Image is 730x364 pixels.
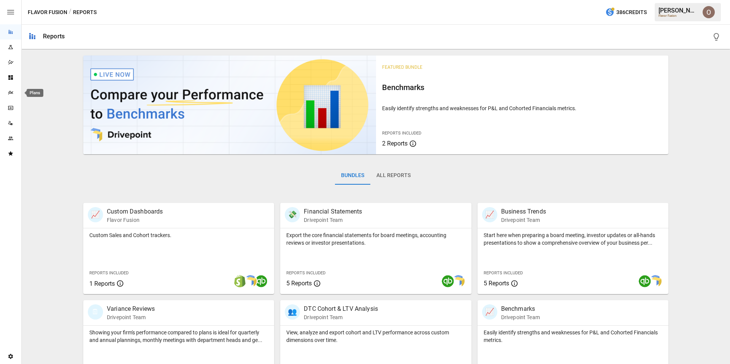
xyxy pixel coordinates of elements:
p: View, analyze and export cohort and LTV performance across custom dimensions over time. [286,329,465,344]
img: Oleksii Flok [703,6,715,18]
img: quickbooks [255,275,267,287]
span: 5 Reports [286,280,312,287]
button: Oleksii Flok [698,2,719,23]
div: 👥 [285,304,300,320]
p: Drivepoint Team [501,313,540,321]
div: 🗓 [88,304,103,320]
button: Flavor Fusion [28,8,67,17]
span: Reports Included [89,271,129,275]
p: Drivepoint Team [501,216,546,224]
span: 1 Reports [89,280,115,287]
img: smart model [649,275,662,287]
div: 📈 [482,207,497,222]
span: 2 Reports [382,140,408,147]
p: Custom Sales and Cohort trackers. [89,231,268,239]
button: 386Credits [602,5,650,19]
p: Flavor Fusion [107,216,163,224]
span: Reports Included [286,271,325,275]
div: 📈 [482,304,497,320]
button: Bundles [335,166,370,185]
div: Flavor Fusion [659,14,698,17]
span: Featured Bundle [382,65,422,70]
p: Export the core financial statements for board meetings, accounting reviews or investor presentat... [286,231,465,247]
p: Start here when preparing a board meeting, investor updates or all-hands presentations to show a ... [484,231,662,247]
span: 386 Credits [616,8,647,17]
span: 5 Reports [484,280,509,287]
h6: Benchmarks [382,81,663,93]
p: Business Trends [501,207,546,216]
div: 📈 [88,207,103,222]
img: quickbooks [442,275,454,287]
p: Variance Reviews [107,304,155,313]
p: DTC Cohort & LTV Analysis [304,304,378,313]
div: [PERSON_NAME] [659,7,698,14]
p: Easily identify strengths and weaknesses for P&L and Cohorted Financials metrics. [382,104,663,112]
p: Drivepoint Team [304,313,378,321]
span: Reports Included [484,271,523,275]
div: Reports [43,33,65,40]
p: Showing your firm's performance compared to plans is ideal for quarterly and annual plannings, mo... [89,329,268,344]
div: Plans [27,89,43,97]
img: video thumbnail [83,55,376,154]
p: Financial Statements [304,207,362,216]
p: Drivepoint Team [304,216,362,224]
p: Custom Dashboards [107,207,163,216]
button: All Reports [370,166,417,185]
img: smart model [452,275,465,287]
img: smart model [244,275,257,287]
p: Drivepoint Team [107,313,155,321]
span: Reports Included [382,131,421,136]
img: shopify [234,275,246,287]
p: Easily identify strengths and weaknesses for P&L and Cohorted Financials metrics. [484,329,662,344]
p: Benchmarks [501,304,540,313]
div: / [69,8,71,17]
div: 💸 [285,207,300,222]
img: quickbooks [639,275,651,287]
